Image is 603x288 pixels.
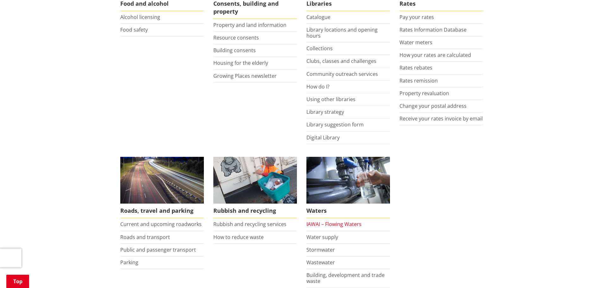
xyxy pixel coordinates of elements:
span: Roads, travel and parking [120,204,204,218]
a: Stormwater [306,246,335,253]
a: Catalogue [306,14,330,21]
a: Clubs, classes and challenges [306,58,376,64]
a: Building consents [213,47,256,54]
a: How do I? [306,83,330,90]
a: Roads, travel and parking Roads, travel and parking [120,157,204,218]
img: Rubbish and recycling [213,157,297,204]
a: Public and passenger transport [120,246,196,253]
a: Wastewater [306,259,335,266]
a: Rates rebates [399,64,432,71]
a: Growing Places newsletter [213,72,277,79]
iframe: Messenger Launcher [574,261,597,284]
a: Roads and transport [120,234,170,241]
a: Receive your rates invoice by email [399,115,483,122]
a: Rubbish and recycling [213,157,297,218]
img: Roads, travel and parking [120,157,204,204]
a: Digital Library [306,134,340,141]
a: Library strategy [306,108,344,115]
a: Building, development and trade waste [306,272,385,285]
a: Resource consents [213,34,259,41]
a: Change your postal address [399,102,467,109]
a: Current and upcoming roadworks [120,221,202,228]
a: Alcohol licensing [120,14,160,21]
a: Library locations and opening hours [306,26,378,39]
a: How to reduce waste [213,234,264,241]
a: Library suggestion form [306,121,364,128]
a: Property and land information [213,21,286,28]
a: How your rates are calculated [399,52,471,58]
a: Collections [306,45,333,52]
a: Rubbish and recycling services [213,221,286,228]
a: Housing for the elderly [213,59,268,66]
a: Pay your rates [399,14,434,21]
a: Using other libraries [306,96,355,103]
span: Waters [306,204,390,218]
a: Top [6,275,29,288]
img: Water treatment [306,157,390,204]
a: Rates Information Database [399,26,467,33]
a: Food safety [120,26,148,33]
a: Water supply [306,234,338,241]
a: Waters [306,157,390,218]
a: Parking [120,259,138,266]
a: Rates remission [399,77,438,84]
a: Community outreach services [306,70,378,77]
a: Property revaluation [399,90,449,97]
a: IAWAI – Flowing Waters [306,221,361,228]
a: Water meters [399,39,432,46]
span: Rubbish and recycling [213,204,297,218]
